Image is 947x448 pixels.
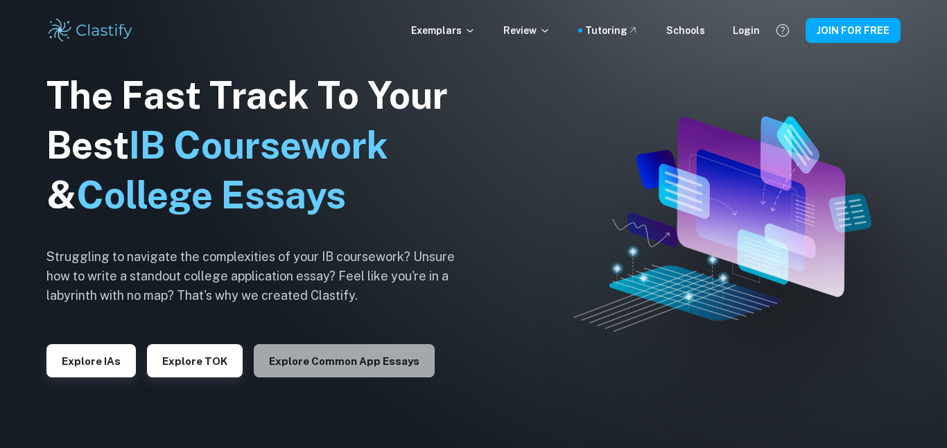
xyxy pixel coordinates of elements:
[573,116,871,332] img: Clastify hero
[147,344,243,377] button: Explore TOK
[806,18,901,43] button: JOIN FOR FREE
[771,19,794,42] button: Help and Feedback
[129,123,388,167] span: IB Coursework
[411,23,476,38] p: Exemplars
[46,247,476,305] h6: Struggling to navigate the complexities of your IB coursework? Unsure how to write a standout col...
[46,344,136,377] button: Explore IAs
[76,173,346,217] span: College Essays
[503,23,550,38] p: Review
[733,23,760,38] a: Login
[46,17,134,44] img: Clastify logo
[254,344,435,377] button: Explore Common App essays
[147,354,243,367] a: Explore TOK
[585,23,638,38] a: Tutoring
[46,71,476,220] h1: The Fast Track To Your Best &
[46,354,136,367] a: Explore IAs
[666,23,705,38] a: Schools
[254,354,435,367] a: Explore Common App essays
